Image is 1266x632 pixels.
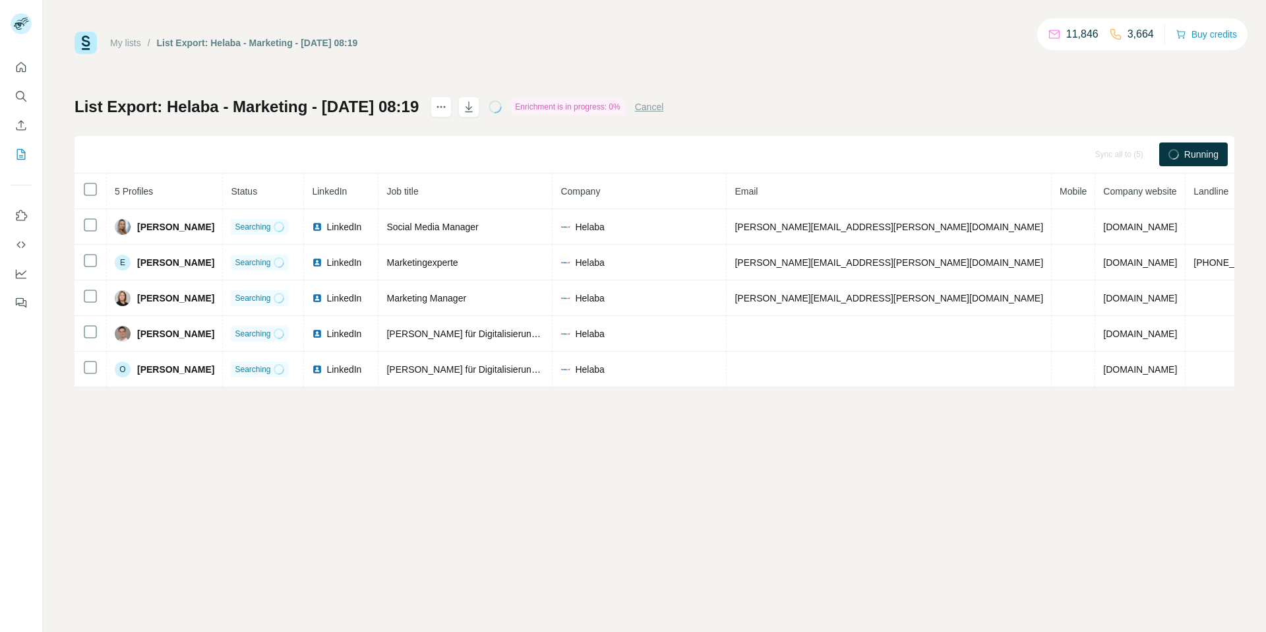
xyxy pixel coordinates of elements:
[312,329,322,339] img: LinkedIn logo
[560,364,571,375] img: company-logo
[11,84,32,108] button: Search
[137,256,214,269] span: [PERSON_NAME]
[231,186,257,197] span: Status
[1103,293,1177,303] span: [DOMAIN_NAME]
[137,363,214,376] span: [PERSON_NAME]
[312,222,322,232] img: LinkedIn logo
[1103,186,1176,197] span: Company website
[735,293,1043,303] span: [PERSON_NAME][EMAIL_ADDRESS][PERSON_NAME][DOMAIN_NAME]
[312,186,347,197] span: LinkedIn
[431,96,452,117] button: actions
[386,186,418,197] span: Job title
[560,186,600,197] span: Company
[1060,186,1087,197] span: Mobile
[137,327,214,340] span: [PERSON_NAME]
[312,364,322,375] img: LinkedIn logo
[137,220,214,234] span: [PERSON_NAME]
[11,113,32,137] button: Enrich CSV
[575,220,604,234] span: Helaba
[386,293,466,303] span: Marketing Manager
[1103,222,1177,232] span: [DOMAIN_NAME]
[115,219,131,235] img: Avatar
[11,142,32,166] button: My lists
[1066,26,1099,42] p: 11,846
[11,291,32,315] button: Feedback
[326,256,361,269] span: LinkedIn
[115,326,131,342] img: Avatar
[115,255,131,270] div: E
[11,204,32,228] button: Use Surfe on LinkedIn
[575,292,604,305] span: Helaba
[312,257,322,268] img: LinkedIn logo
[575,363,604,376] span: Helaba
[560,329,571,339] img: company-logo
[137,292,214,305] span: [PERSON_NAME]
[1176,25,1237,44] button: Buy credits
[235,292,270,304] span: Searching
[635,100,664,113] button: Cancel
[1193,186,1228,197] span: Landline
[386,364,595,375] span: [PERSON_NAME] für Digitalisierungsmanagement
[11,55,32,79] button: Quick start
[560,293,571,303] img: company-logo
[11,262,32,286] button: Dashboard
[326,292,361,305] span: LinkedIn
[11,233,32,257] button: Use Surfe API
[511,99,624,115] div: Enrichment is in progress: 0%
[560,257,571,268] img: company-logo
[148,36,150,49] li: /
[110,38,141,48] a: My lists
[575,256,604,269] span: Helaba
[115,362,131,377] div: O
[386,222,478,232] span: Social Media Manager
[735,257,1043,268] span: [PERSON_NAME][EMAIL_ADDRESS][PERSON_NAME][DOMAIN_NAME]
[560,222,571,232] img: company-logo
[1128,26,1154,42] p: 3,664
[1103,364,1177,375] span: [DOMAIN_NAME]
[326,327,361,340] span: LinkedIn
[575,327,604,340] span: Helaba
[235,221,270,233] span: Searching
[115,290,131,306] img: Avatar
[386,329,595,339] span: [PERSON_NAME] für Digitalisierungsmanagement
[735,222,1043,232] span: [PERSON_NAME][EMAIL_ADDRESS][PERSON_NAME][DOMAIN_NAME]
[235,363,270,375] span: Searching
[1184,148,1219,161] span: Running
[235,257,270,269] span: Searching
[735,186,758,197] span: Email
[1103,257,1177,268] span: [DOMAIN_NAME]
[386,257,458,268] span: Marketingexperte
[326,363,361,376] span: LinkedIn
[235,328,270,340] span: Searching
[1103,329,1177,339] span: [DOMAIN_NAME]
[75,96,419,117] h1: List Export: Helaba - Marketing - [DATE] 08:19
[157,36,358,49] div: List Export: Helaba - Marketing - [DATE] 08:19
[326,220,361,234] span: LinkedIn
[75,32,97,54] img: Surfe Logo
[312,293,322,303] img: LinkedIn logo
[115,186,153,197] span: 5 Profiles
